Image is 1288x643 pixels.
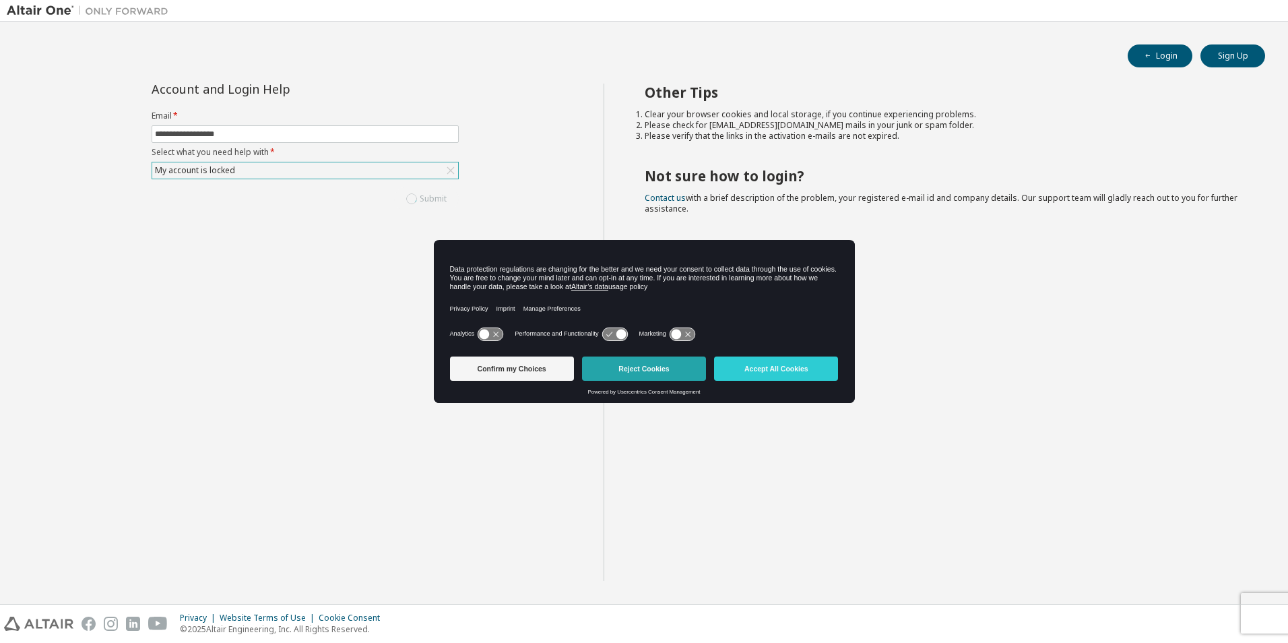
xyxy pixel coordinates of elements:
button: Login [1128,44,1192,67]
label: Select what you need help with [152,147,459,158]
img: linkedin.svg [126,617,140,631]
div: Privacy [180,613,220,623]
img: altair_logo.svg [4,617,73,631]
div: Account and Login Help [152,84,397,94]
div: Website Terms of Use [220,613,319,623]
span: with a brief description of the problem, your registered e-mail id and company details. Our suppo... [645,192,1237,214]
div: My account is locked [152,162,458,179]
p: © 2025 Altair Engineering, Inc. All Rights Reserved. [180,623,388,635]
img: facebook.svg [82,617,96,631]
img: Altair One [7,4,175,18]
img: instagram.svg [104,617,118,631]
li: Please verify that the links in the activation e-mails are not expired. [645,131,1242,142]
a: Contact us [645,192,686,204]
div: Cookie Consent [319,613,388,623]
img: youtube.svg [148,617,168,631]
li: Please check for [EMAIL_ADDRESS][DOMAIN_NAME] mails in your junk or spam folder. [645,120,1242,131]
li: Clear your browser cookies and local storage, if you continue experiencing problems. [645,109,1242,120]
div: My account is locked [153,163,237,178]
button: Sign Up [1200,44,1265,67]
h2: Not sure how to login? [645,167,1242,185]
h2: Other Tips [645,84,1242,101]
label: Email [152,111,459,121]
